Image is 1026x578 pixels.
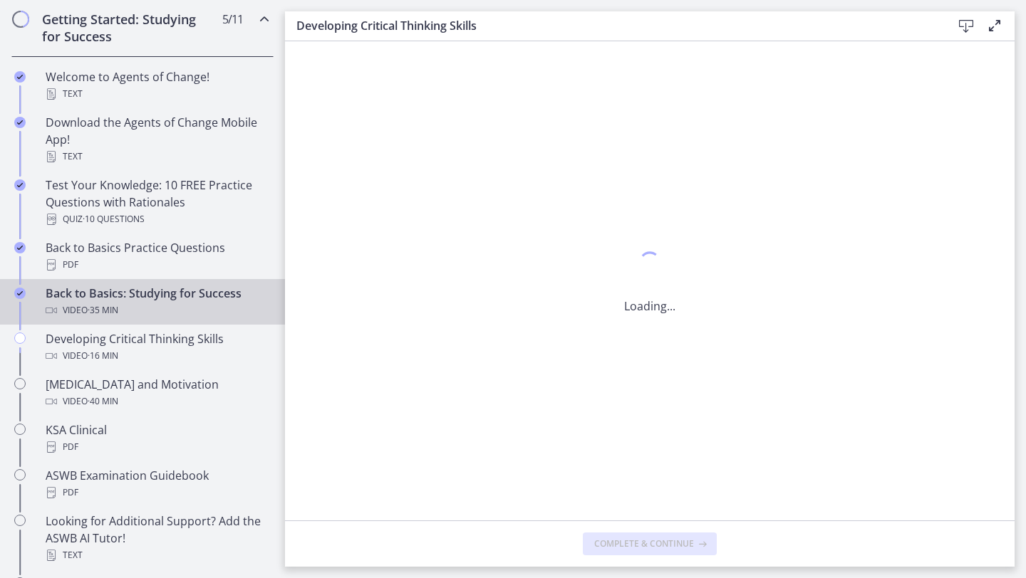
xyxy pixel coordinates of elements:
div: Test Your Knowledge: 10 FREE Practice Questions with Rationales [46,177,268,228]
i: Completed [14,179,26,191]
div: Video [46,347,268,364]
div: PDF [46,484,268,501]
p: Loading... [624,298,675,315]
div: Looking for Additional Support? Add the ASWB AI Tutor! [46,513,268,564]
div: Welcome to Agents of Change! [46,68,268,103]
div: PDF [46,438,268,456]
div: Video [46,302,268,319]
div: Video [46,393,268,410]
button: Complete & continue [583,532,717,555]
span: · 40 min [88,393,118,410]
i: Completed [14,288,26,299]
div: 1 [624,248,675,280]
span: · 16 min [88,347,118,364]
div: Quiz [46,211,268,228]
span: · 10 Questions [83,211,145,228]
i: Completed [14,71,26,83]
h2: Getting Started: Studying for Success [42,11,216,45]
div: Developing Critical Thinking Skills [46,330,268,364]
span: · 35 min [88,302,118,319]
div: Back to Basics: Studying for Success [46,285,268,319]
div: Text [46,547,268,564]
i: Completed [14,117,26,128]
div: [MEDICAL_DATA] and Motivation [46,376,268,410]
div: PDF [46,256,268,273]
div: KSA Clinical [46,421,268,456]
div: Text [46,85,268,103]
h3: Developing Critical Thinking Skills [296,17,929,34]
span: 5 / 11 [222,11,243,28]
div: Back to Basics Practice Questions [46,239,268,273]
span: Complete & continue [594,538,694,550]
div: Download the Agents of Change Mobile App! [46,114,268,165]
i: Completed [14,242,26,253]
div: Text [46,148,268,165]
div: ASWB Examination Guidebook [46,467,268,501]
